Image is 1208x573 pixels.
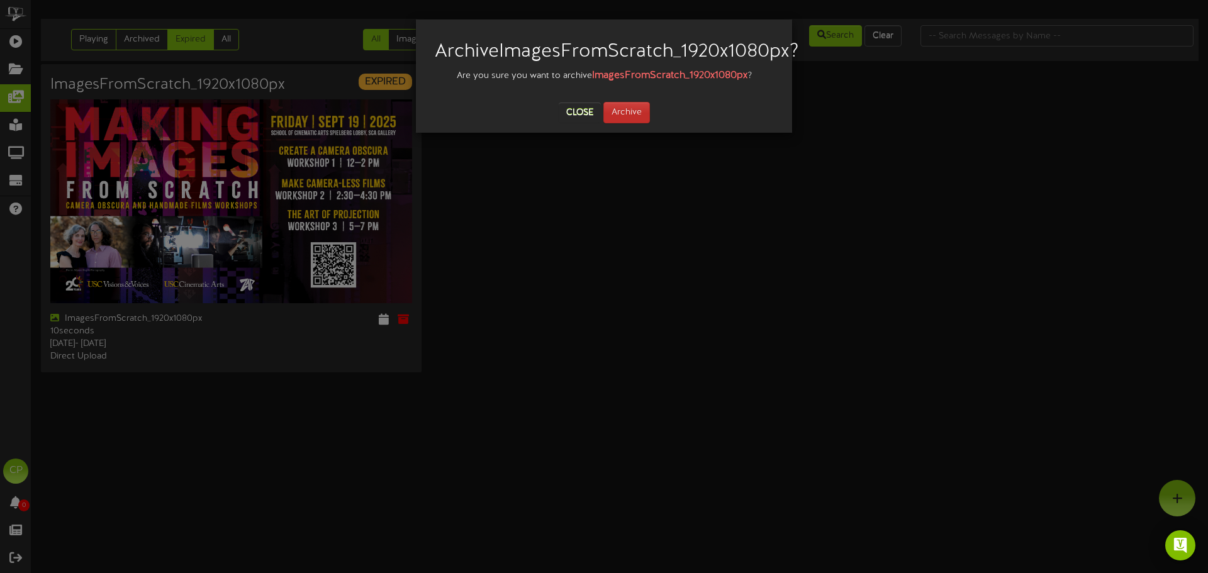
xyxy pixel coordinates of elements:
h2: Archive ImagesFromScratch_1920x1080px ? [435,42,773,62]
button: Close [559,103,601,123]
div: Open Intercom Messenger [1165,530,1195,560]
div: Are you sure you want to archive ? [425,69,783,83]
button: Archive [603,102,650,123]
strong: ImagesFromScratch_1920x1080px [592,70,747,81]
